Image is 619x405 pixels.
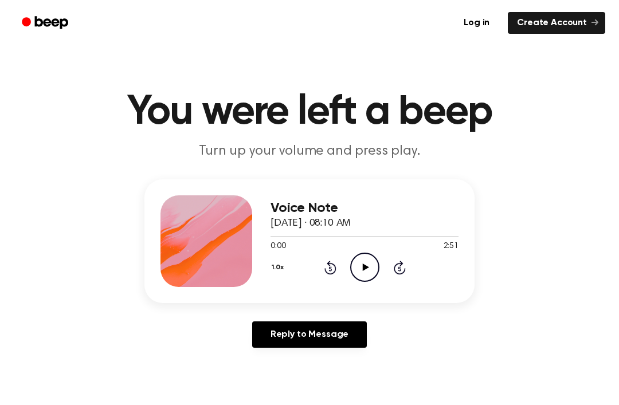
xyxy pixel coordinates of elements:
span: 0:00 [271,241,285,253]
a: Beep [14,12,79,34]
p: Turn up your volume and press play. [89,142,530,161]
h3: Voice Note [271,200,459,216]
a: Log in [452,10,501,36]
a: Create Account [508,12,605,34]
a: Reply to Message [252,321,367,348]
button: 1.0x [271,258,288,277]
h1: You were left a beep [16,92,603,133]
span: 2:51 [444,241,459,253]
span: [DATE] · 08:10 AM [271,218,351,229]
